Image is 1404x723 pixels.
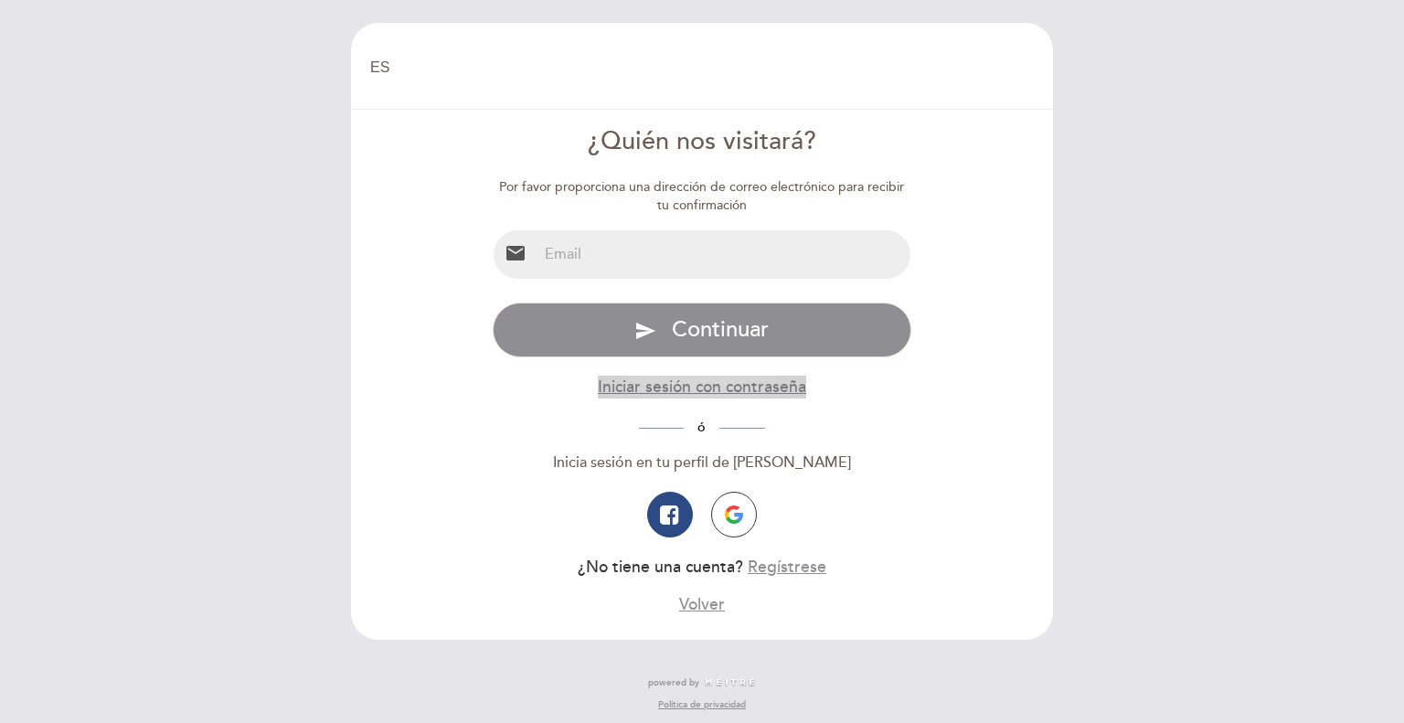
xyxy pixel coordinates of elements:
[634,320,656,342] i: send
[658,698,746,711] a: Política de privacidad
[725,505,743,524] img: icon-google.png
[748,556,826,579] button: Regístrese
[578,558,743,577] span: ¿No tiene una cuenta?
[648,676,699,689] span: powered by
[493,124,912,160] div: ¿Quién nos visitará?
[493,452,912,473] div: Inicia sesión en tu perfil de [PERSON_NAME]
[704,678,756,687] img: MEITRE
[598,376,806,399] button: Iniciar sesión con contraseña
[537,230,911,279] input: Email
[493,178,912,215] div: Por favor proporciona una dirección de correo electrónico para recibir tu confirmación
[679,593,725,616] button: Volver
[493,303,912,357] button: send Continuar
[684,420,719,435] span: ó
[505,242,526,264] i: email
[648,676,756,689] a: powered by
[672,316,769,343] span: Continuar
